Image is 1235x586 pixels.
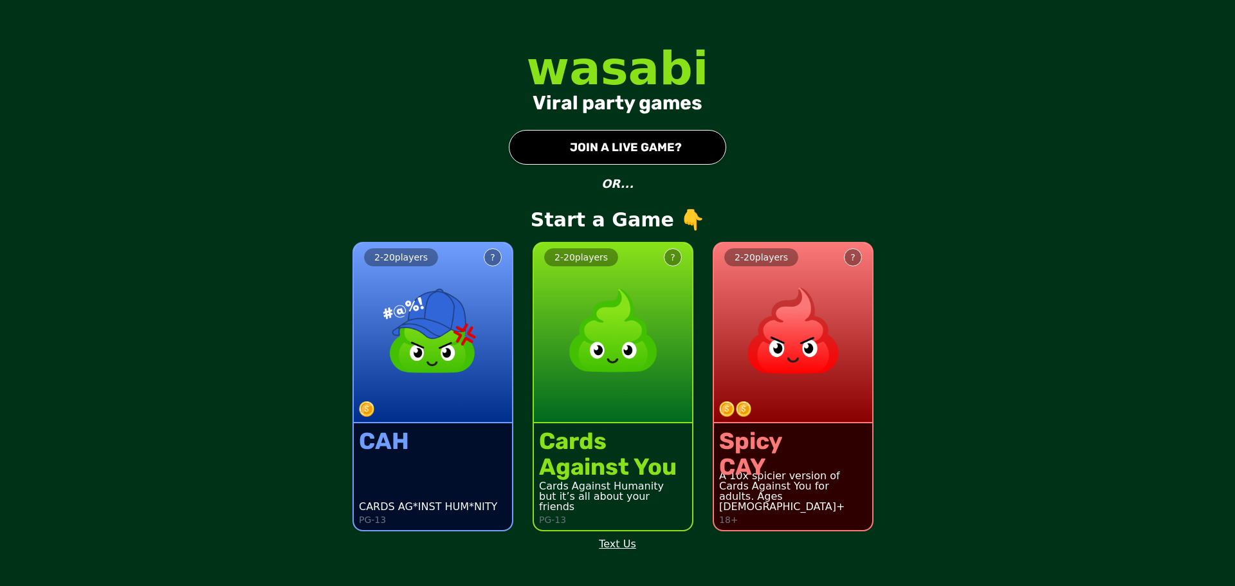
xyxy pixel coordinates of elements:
img: token [736,401,751,417]
p: PG-13 [539,515,566,525]
p: Start a Game 👇 [531,208,704,232]
div: Viral party games [533,91,702,114]
button: ? [664,248,682,266]
span: 2 - 20 players [374,252,428,262]
p: OR... [601,175,634,193]
div: Cards [539,428,677,454]
div: Cards Against Humanity [539,481,687,491]
a: Text Us [599,536,636,552]
img: token [719,401,735,417]
button: ? [484,248,502,266]
img: token [359,401,374,417]
span: 2 - 20 players [554,252,608,262]
img: product image [376,274,489,387]
div: ? [850,251,855,264]
div: Spicy [719,428,782,454]
div: A 10x spicier version of Cards Against You for adults. Ages [DEMOGRAPHIC_DATA]+ [719,471,867,512]
div: CARDS AG*INST HUM*NITY [359,502,497,512]
button: ? [844,248,862,266]
div: but it’s all about your friends [539,491,687,512]
div: Against You [539,454,677,480]
div: ? [670,251,675,264]
p: 18+ [719,515,738,525]
button: JOIN A LIVE GAME? [509,130,726,165]
div: ? [490,251,495,264]
div: CAH [359,428,409,454]
img: product image [556,274,670,387]
div: CAY [719,454,782,480]
p: PG-13 [359,515,386,525]
img: product image [736,274,850,387]
span: 2 - 20 players [735,252,788,262]
div: wasabi [527,45,709,91]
